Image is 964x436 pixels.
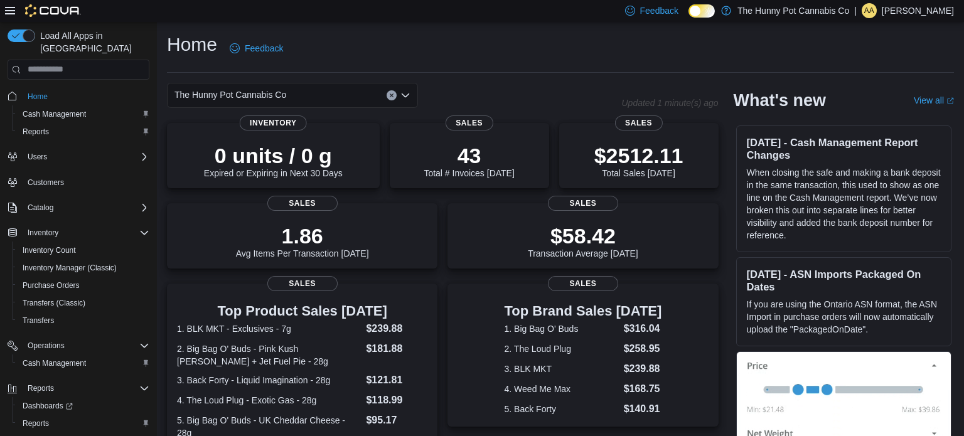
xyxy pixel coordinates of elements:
button: Inventory Manager (Classic) [13,259,154,277]
span: Purchase Orders [23,280,80,290]
button: Catalog [23,200,58,215]
p: $58.42 [528,223,638,248]
span: Reports [23,381,149,396]
dt: 5. Back Forty [505,403,619,415]
a: Reports [18,124,54,139]
span: Transfers [18,313,149,328]
span: Cash Management [18,107,149,122]
span: Inventory Manager (Classic) [18,260,149,275]
img: Cova [25,4,81,17]
a: Dashboards [18,398,78,413]
button: Open list of options [400,90,410,100]
span: Inventory [240,115,307,130]
span: Transfers (Classic) [23,298,85,308]
a: Transfers (Classic) [18,295,90,311]
button: Transfers (Classic) [13,294,154,312]
dd: $121.81 [366,373,427,388]
a: Customers [23,175,69,190]
div: Total # Invoices [DATE] [424,143,514,178]
dd: $181.88 [366,341,427,356]
a: Inventory Manager (Classic) [18,260,122,275]
button: Reports [13,123,154,141]
span: Sales [267,196,338,211]
span: Catalog [28,203,53,213]
div: Expired or Expiring in Next 30 Days [204,143,343,178]
h3: [DATE] - ASN Imports Packaged On Dates [747,268,941,293]
dd: $118.99 [366,393,427,408]
span: AA [864,3,874,18]
span: Sales [548,196,618,211]
button: Users [23,149,52,164]
dd: $95.17 [366,413,427,428]
dt: 2. Big Bag O' Buds - Pink Kush [PERSON_NAME] + Jet Fuel Pie - 28g [177,343,361,368]
button: Users [3,148,154,166]
p: The Hunny Pot Cannabis Co [737,3,849,18]
div: Avg Items Per Transaction [DATE] [236,223,369,258]
button: Operations [23,338,70,353]
h3: Top Product Sales [DATE] [177,304,427,319]
span: Transfers [23,316,54,326]
button: Inventory Count [13,242,154,259]
a: Inventory Count [18,243,81,258]
span: Feedback [640,4,678,17]
span: The Hunny Pot Cannabis Co [174,87,286,102]
span: Operations [23,338,149,353]
button: Cash Management [13,354,154,372]
dt: 3. Back Forty - Liquid Imagination - 28g [177,374,361,386]
p: If you are using the Ontario ASN format, the ASN Import in purchase orders will now automatically... [747,298,941,336]
span: Inventory [23,225,149,240]
span: Inventory Count [23,245,76,255]
dd: $258.95 [624,341,662,356]
p: 0 units / 0 g [204,143,343,168]
span: Reports [18,124,149,139]
span: Inventory Manager (Classic) [23,263,117,273]
div: Transaction Average [DATE] [528,223,638,258]
p: Updated 1 minute(s) ago [621,98,718,108]
a: Dashboards [13,397,154,415]
dt: 2. The Loud Plug [505,343,619,355]
a: Transfers [18,313,59,328]
span: Inventory [28,228,58,238]
span: Users [28,152,47,162]
span: Dashboards [18,398,149,413]
a: Purchase Orders [18,278,85,293]
h1: Home [167,32,217,57]
button: Customers [3,173,154,191]
p: When closing the safe and making a bank deposit in the same transaction, this used to show as one... [747,166,941,242]
span: Sales [614,115,662,130]
span: Load All Apps in [GEOGRAPHIC_DATA] [35,29,149,55]
dd: $239.88 [624,361,662,376]
span: Transfers (Classic) [18,295,149,311]
span: Sales [548,276,618,291]
span: Feedback [245,42,283,55]
a: Cash Management [18,356,91,371]
dd: $316.04 [624,321,662,336]
input: Dark Mode [688,4,715,18]
dt: 1. Big Bag O' Buds [505,322,619,335]
span: Cash Management [23,109,86,119]
button: Inventory [23,225,63,240]
p: [PERSON_NAME] [882,3,954,18]
button: Reports [23,381,59,396]
a: Reports [18,416,54,431]
button: Clear input [387,90,397,100]
span: Purchase Orders [18,278,149,293]
span: Operations [28,341,65,351]
span: Home [28,92,48,102]
p: $2512.11 [594,143,683,168]
span: Customers [28,178,64,188]
span: Reports [23,418,49,428]
button: Home [3,87,154,105]
span: Catalog [23,200,149,215]
span: Reports [23,127,49,137]
span: Cash Management [23,358,86,368]
h2: What's new [734,90,826,110]
span: Cash Management [18,356,149,371]
div: Andrew Appleton [862,3,877,18]
button: Catalog [3,199,154,216]
button: Transfers [13,312,154,329]
p: | [854,3,857,18]
a: Feedback [225,36,288,61]
button: Reports [13,415,154,432]
button: Cash Management [13,105,154,123]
